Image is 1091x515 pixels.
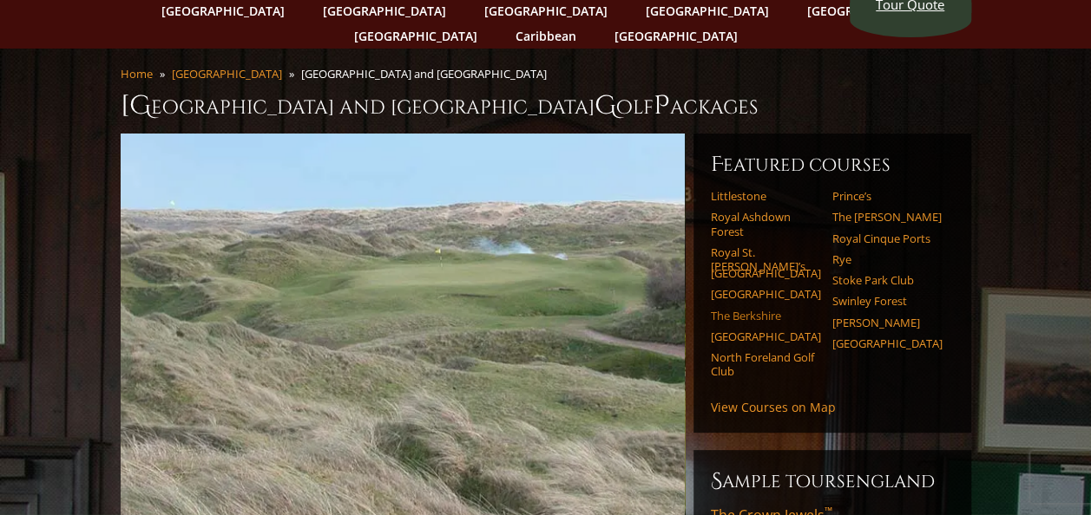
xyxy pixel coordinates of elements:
[832,252,943,266] a: Rye
[711,189,821,203] a: Littlestone
[711,329,821,343] a: [GEOGRAPHIC_DATA]
[832,316,943,329] a: [PERSON_NAME]
[832,336,943,350] a: [GEOGRAPHIC_DATA]
[654,88,670,123] span: P
[595,88,616,123] span: G
[711,287,821,301] a: [GEOGRAPHIC_DATA]
[172,66,282,81] a: [GEOGRAPHIC_DATA]
[832,231,943,245] a: Royal Cinque Ports
[711,210,821,238] a: Royal Ashdown Forest
[121,66,153,81] a: Home
[832,189,943,203] a: Prince’s
[711,399,836,415] a: View Courses on Map
[711,245,821,274] a: Royal St. [PERSON_NAME]’s
[832,294,943,308] a: Swinley Forest
[711,350,821,379] a: North Foreland Golf Club
[301,66,554,81] li: [GEOGRAPHIC_DATA] and [GEOGRAPHIC_DATA]
[345,23,486,49] a: [GEOGRAPHIC_DATA]
[711,467,954,495] h6: Sample ToursEngland
[711,151,954,179] h6: Featured Courses
[832,210,943,224] a: The [PERSON_NAME]
[711,266,821,280] a: [GEOGRAPHIC_DATA]
[606,23,746,49] a: [GEOGRAPHIC_DATA]
[832,273,943,287] a: Stoke Park Club
[507,23,585,49] a: Caribbean
[121,88,971,123] h1: [GEOGRAPHIC_DATA] and [GEOGRAPHIC_DATA] olf ackages
[711,309,821,323] a: The Berkshire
